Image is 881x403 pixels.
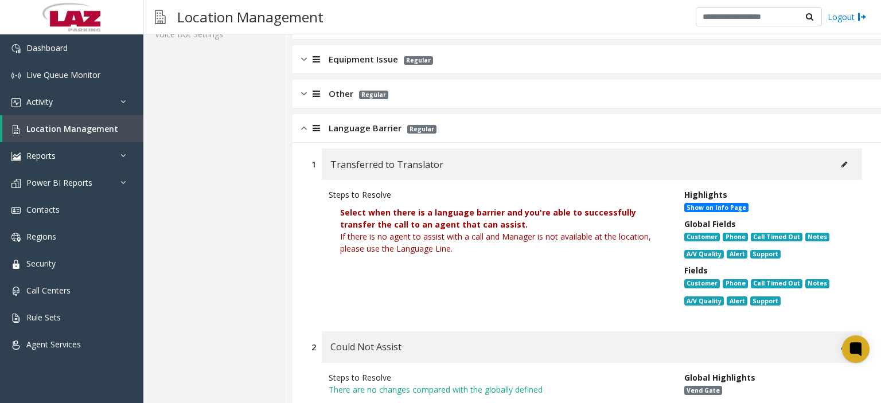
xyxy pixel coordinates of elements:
img: 'icon' [11,314,21,323]
img: 'icon' [11,152,21,161]
div: Steps to Resolve [329,371,667,384]
span: Regular [359,91,388,99]
span: Phone [723,233,747,242]
span: Notes [805,233,829,242]
span: A/V Quality [684,250,724,259]
a: Location Management [2,115,143,142]
span: Customer [684,279,720,288]
span: Call Timed Out [751,233,802,242]
div: Steps to Resolve [329,189,667,201]
span: Highlights [684,189,727,200]
span: Rule Sets [26,312,61,323]
span: Contacts [26,204,60,215]
span: Vend Gate [684,386,722,395]
a: Voice Bot Settings [143,21,286,48]
img: 'icon' [11,206,21,215]
div: 2 [311,341,316,353]
span: Equipment Issue [329,53,398,66]
span: Alert [727,296,747,306]
span: Agent Services [26,339,81,350]
h3: Location Management [171,3,329,31]
img: logout [857,11,867,23]
img: 'icon' [11,98,21,107]
span: Fields [684,265,708,276]
img: pageIcon [155,3,166,31]
span: Phone [723,279,747,288]
img: 'icon' [11,233,21,242]
span: Location Management [26,123,118,134]
span: Support [750,296,781,306]
img: 'icon' [11,260,21,269]
img: 'icon' [11,341,21,350]
img: 'icon' [11,179,21,188]
span: Global Highlights [684,372,755,383]
span: Transferred to Translator [330,157,443,172]
span: Call Centers [26,285,71,296]
p: There are no changes compared with the globally defined [329,384,667,396]
span: Call Timed Out [751,279,802,288]
span: A/V Quality [684,296,724,306]
img: 'icon' [11,125,21,134]
span: Alert [727,250,747,259]
span: Reports [26,150,56,161]
font: If there is no agent to assist with a call and Manager is not available at the location, please u... [340,231,651,254]
span: Activity [26,96,53,107]
img: opened [301,122,307,135]
span: Show on Info Page [684,203,749,212]
span: Regions [26,231,56,242]
span: Dashboard [26,42,68,53]
span: Other [329,87,353,100]
img: 'icon' [11,44,21,53]
span: Power BI Reports [26,177,92,188]
img: 'icon' [11,71,21,80]
font: Select when there is a language barrier and you're able to successfully transfer the call to an a... [340,207,636,230]
div: 1 [311,158,316,170]
span: Regular [407,125,436,134]
img: 'icon' [11,287,21,296]
span: Regular [404,56,433,65]
span: Security [26,258,56,269]
span: Customer [684,233,720,242]
span: Support [750,250,781,259]
img: closed [301,53,307,66]
span: Notes [805,279,829,288]
span: Global Fields [684,218,736,229]
span: Could Not Assist [330,339,401,354]
span: Language Barrier [329,122,401,135]
img: closed [301,87,307,100]
span: Live Queue Monitor [26,69,100,80]
a: Logout [828,11,867,23]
